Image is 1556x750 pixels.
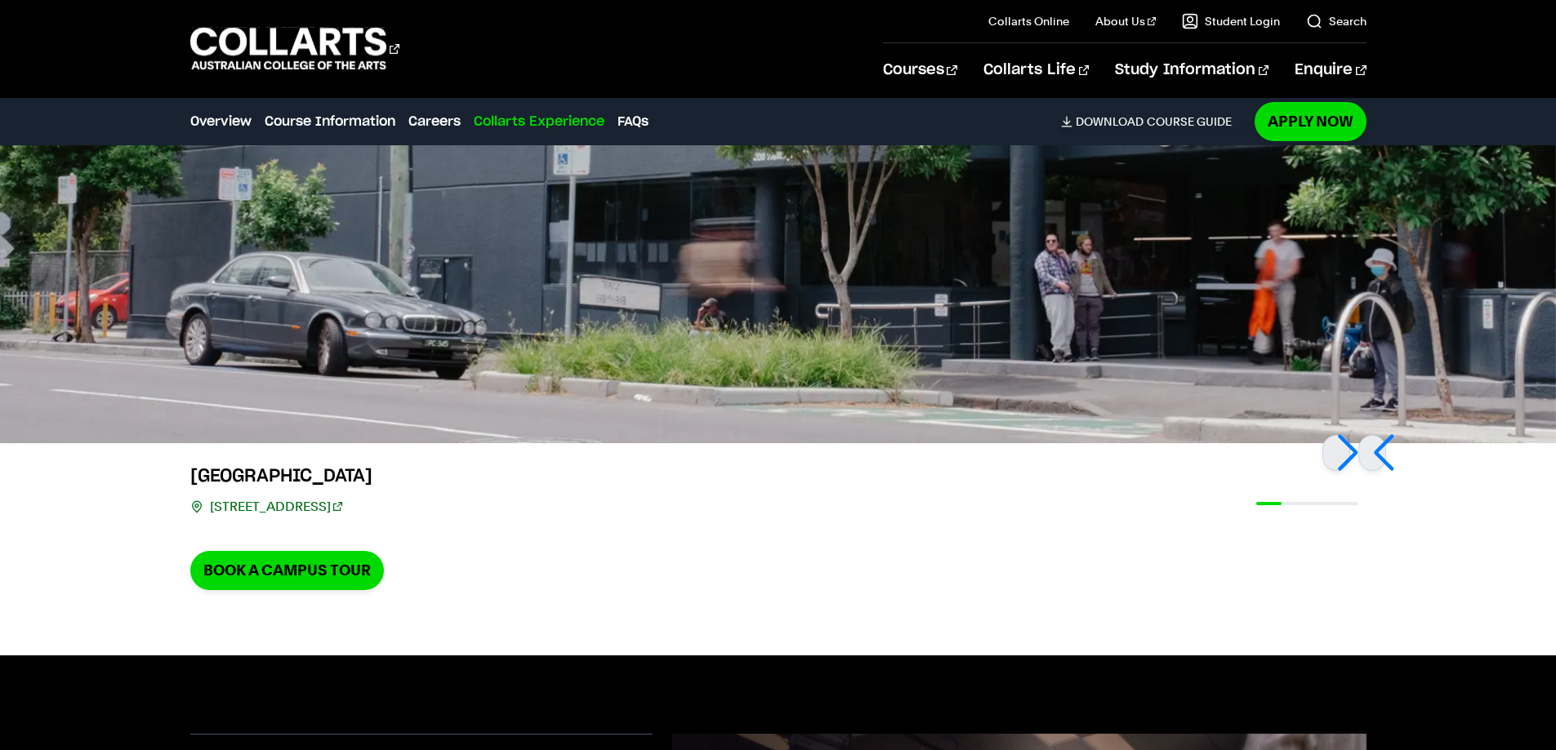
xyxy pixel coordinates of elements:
[1182,13,1280,29] a: Student Login
[408,112,461,131] a: Careers
[617,112,649,131] a: FAQs
[1115,43,1268,97] a: Study Information
[1255,102,1367,140] a: Apply Now
[983,43,1089,97] a: Collarts Life
[883,43,957,97] a: Courses
[190,112,252,131] a: Overview
[1095,13,1156,29] a: About Us
[988,13,1069,29] a: Collarts Online
[1295,43,1366,97] a: Enquire
[265,112,395,131] a: Course Information
[1076,114,1144,129] span: Download
[190,551,384,589] a: Book a Campus Tour
[474,112,604,131] a: Collarts Experience
[210,495,342,518] a: [STREET_ADDRESS]
[190,25,399,72] div: Go to homepage
[1061,114,1245,129] a: DownloadCourse Guide
[190,463,384,489] h3: [GEOGRAPHIC_DATA]
[1306,13,1367,29] a: Search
